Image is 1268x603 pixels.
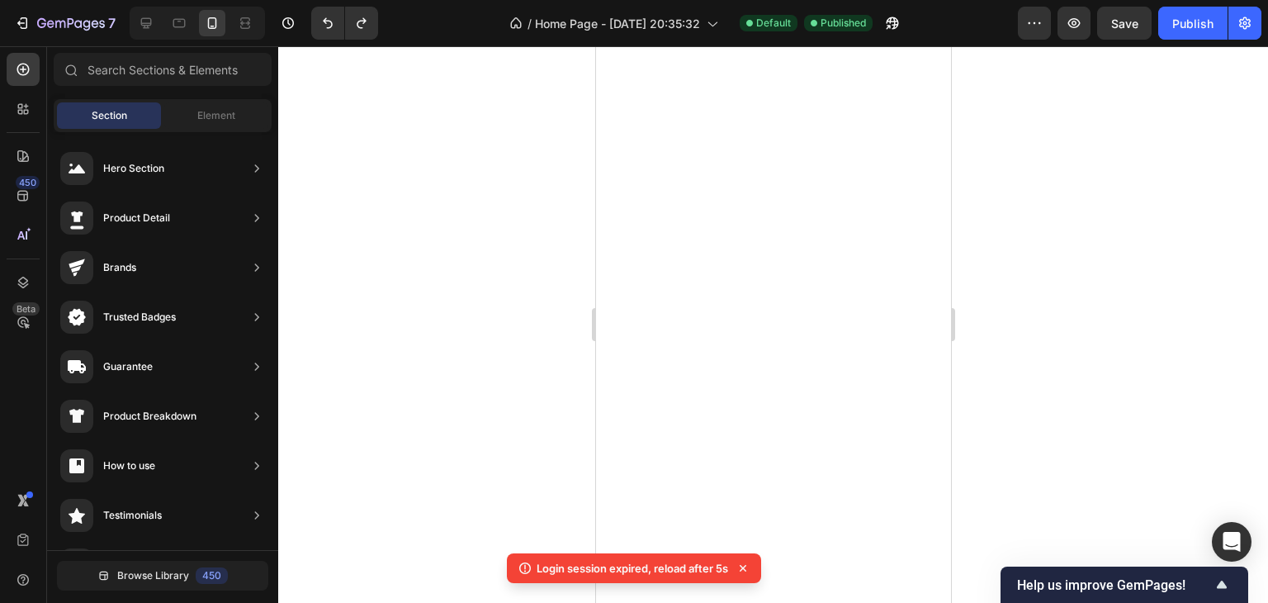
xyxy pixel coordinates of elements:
[1017,575,1232,595] button: Show survey - Help us improve GemPages!
[57,561,268,591] button: Browse Library450
[756,16,791,31] span: Default
[196,567,228,584] div: 450
[103,309,176,325] div: Trusted Badges
[311,7,378,40] div: Undo/Redo
[117,568,189,583] span: Browse Library
[1158,7,1228,40] button: Publish
[103,160,164,177] div: Hero Section
[1097,7,1152,40] button: Save
[103,408,196,425] div: Product Breakdown
[103,259,136,276] div: Brands
[1212,522,1251,562] div: Open Intercom Messenger
[54,53,272,86] input: Search Sections & Elements
[528,15,532,32] span: /
[537,560,728,577] p: Login session expired, reload after 5s
[103,210,170,226] div: Product Detail
[103,507,162,524] div: Testimonials
[12,302,40,316] div: Beta
[535,15,700,32] span: Home Page - [DATE] 20:35:32
[16,176,40,189] div: 450
[7,7,123,40] button: 7
[92,108,127,123] span: Section
[103,458,155,474] div: How to use
[821,16,866,31] span: Published
[108,13,116,33] p: 7
[1017,577,1212,593] span: Help us improve GemPages!
[596,46,951,603] iframe: Design area
[1111,17,1138,31] span: Save
[1172,15,1214,32] div: Publish
[103,358,153,375] div: Guarantee
[197,108,235,123] span: Element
